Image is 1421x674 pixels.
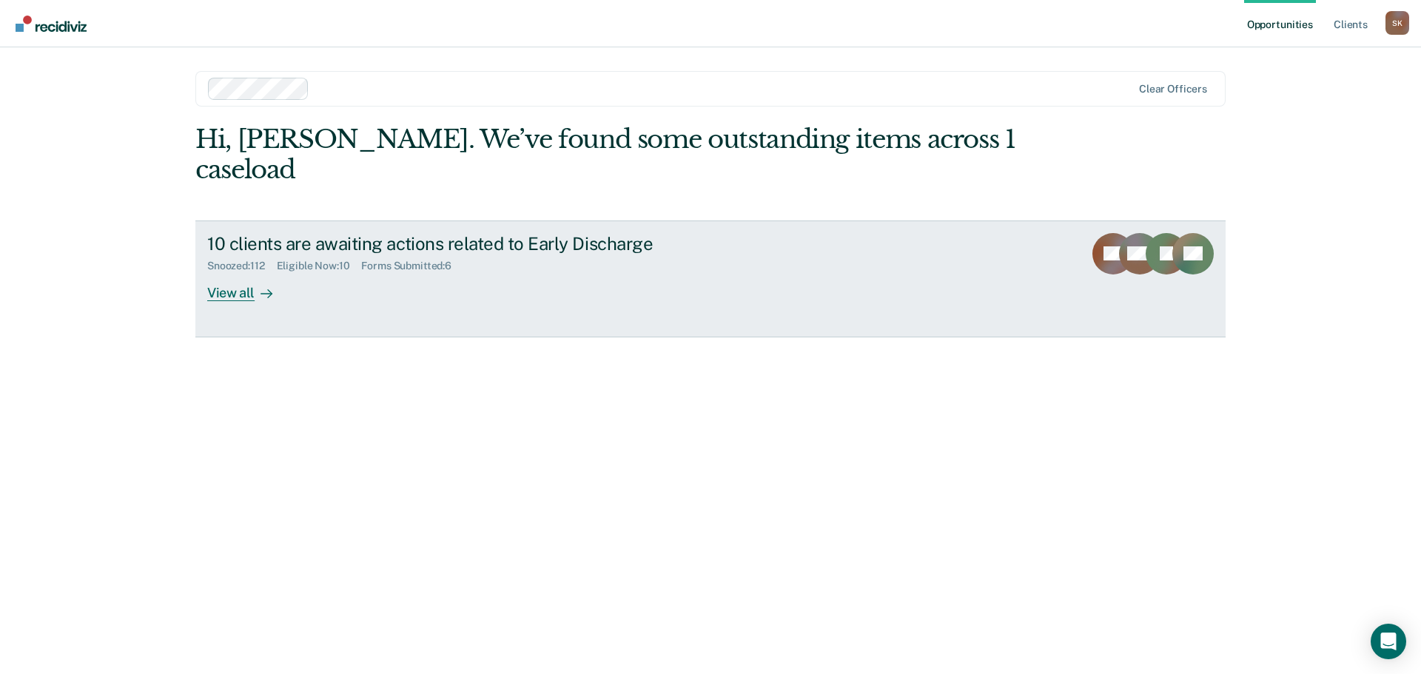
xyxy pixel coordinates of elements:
div: S K [1385,11,1409,35]
div: Open Intercom Messenger [1371,624,1406,659]
a: 10 clients are awaiting actions related to Early DischargeSnoozed:112Eligible Now:10Forms Submitt... [195,220,1226,337]
div: Hi, [PERSON_NAME]. We’ve found some outstanding items across 1 caseload [195,124,1020,185]
img: Recidiviz [16,16,87,32]
div: Eligible Now : 10 [277,260,362,272]
div: Forms Submitted : 6 [361,260,463,272]
div: Snoozed : 112 [207,260,277,272]
div: 10 clients are awaiting actions related to Early Discharge [207,233,727,255]
button: Profile dropdown button [1385,11,1409,35]
div: View all [207,272,290,301]
div: Clear officers [1139,83,1207,95]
